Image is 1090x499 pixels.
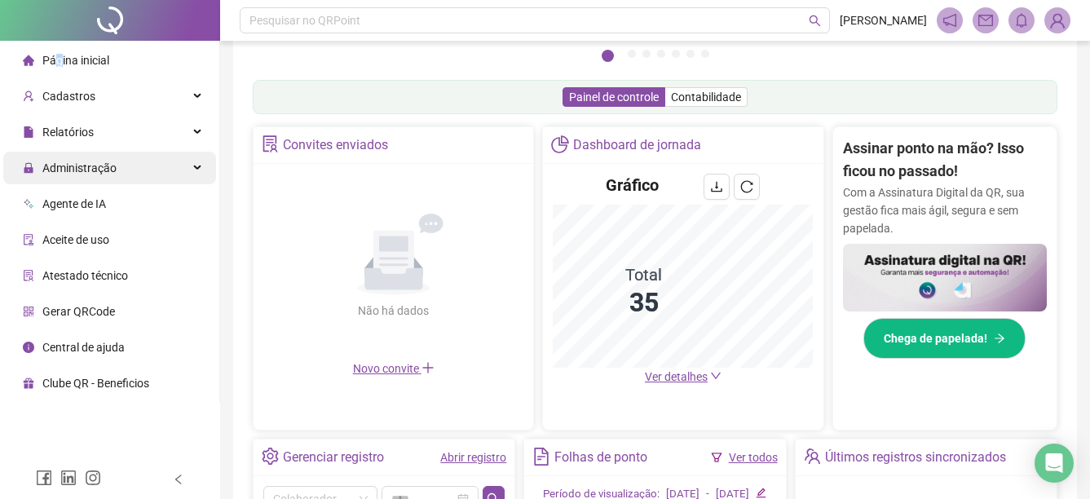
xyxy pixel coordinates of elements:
[1035,444,1074,483] div: Open Intercom Messenger
[843,244,1047,311] img: banner%2F02c71560-61a6-44d4-94b9-c8ab97240462.png
[843,137,1047,183] h2: Assinar ponto na mão? Isso ficou no passado!
[23,270,34,281] span: solution
[686,50,695,58] button: 6
[36,470,52,486] span: facebook
[1045,8,1070,33] img: 89509
[942,13,957,28] span: notification
[319,302,469,320] div: Não há dados
[710,180,723,193] span: download
[711,452,722,463] span: filter
[863,318,1026,359] button: Chega de papelada!
[23,234,34,245] span: audit
[42,90,95,103] span: Cadastros
[42,197,106,210] span: Agente de IA
[606,174,659,197] h4: Gráfico
[825,444,1006,471] div: Últimos registros sincronizados
[645,370,708,383] span: Ver detalhes
[42,233,109,246] span: Aceite de uso
[672,50,680,58] button: 5
[554,444,647,471] div: Folhas de ponto
[532,448,549,465] span: file-text
[23,55,34,66] span: home
[283,131,388,159] div: Convites enviados
[657,50,665,58] button: 4
[42,54,109,67] span: Página inicial
[60,470,77,486] span: linkedin
[569,91,659,104] span: Painel de controle
[978,13,993,28] span: mail
[42,305,115,318] span: Gerar QRCode
[23,162,34,174] span: lock
[42,126,94,139] span: Relatórios
[42,161,117,174] span: Administração
[645,370,722,383] a: Ver detalhes down
[173,474,184,485] span: left
[884,329,987,347] span: Chega de papelada!
[1014,13,1029,28] span: bell
[994,333,1005,344] span: arrow-right
[840,11,927,29] span: [PERSON_NAME]
[23,126,34,138] span: file
[23,378,34,389] span: gift
[729,451,778,464] a: Ver todos
[671,91,741,104] span: Contabilidade
[602,50,614,62] button: 1
[42,269,128,282] span: Atestado técnico
[642,50,651,58] button: 3
[740,180,753,193] span: reload
[421,361,435,374] span: plus
[23,306,34,317] span: qrcode
[262,135,279,152] span: solution
[701,50,709,58] button: 7
[628,50,636,58] button: 2
[23,91,34,102] span: user-add
[843,183,1047,237] p: Com a Assinatura Digital da QR, sua gestão fica mais ágil, segura e sem papelada.
[85,470,101,486] span: instagram
[804,448,821,465] span: team
[42,341,125,354] span: Central de ajuda
[262,448,279,465] span: setting
[23,342,34,353] span: info-circle
[551,135,568,152] span: pie-chart
[809,15,821,27] span: search
[353,362,435,375] span: Novo convite
[42,377,149,390] span: Clube QR - Beneficios
[283,444,384,471] div: Gerenciar registro
[710,370,722,382] span: down
[573,131,701,159] div: Dashboard de jornada
[756,488,766,498] span: edit
[440,451,506,464] a: Abrir registro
